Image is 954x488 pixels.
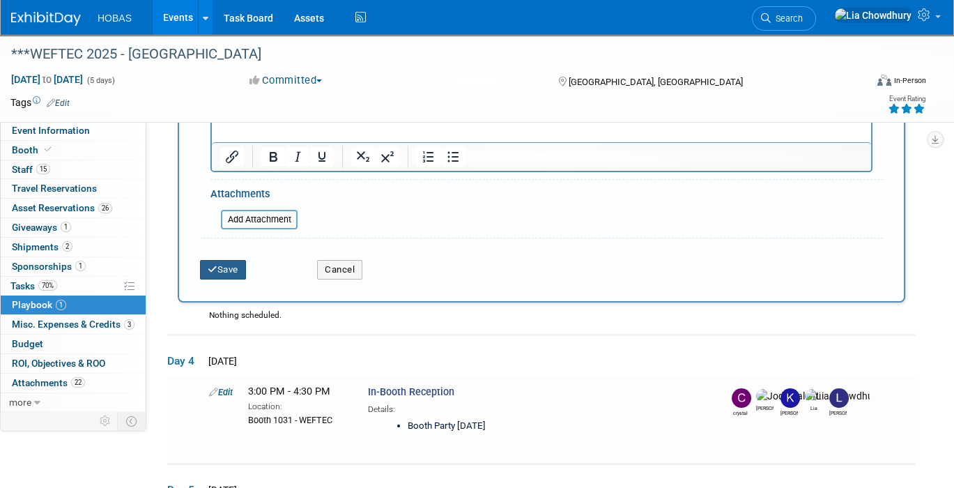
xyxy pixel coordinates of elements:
[12,144,54,155] span: Booth
[10,280,57,291] span: Tasks
[1,218,146,237] a: Giveaways1
[1,393,146,412] a: more
[1,160,146,179] a: Staff15
[86,76,115,85] span: (5 days)
[10,96,70,109] td: Tags
[209,387,233,397] a: Edit
[38,280,57,291] span: 70%
[408,420,700,433] li: Booth Party [DATE]
[204,356,237,367] span: [DATE]
[210,187,298,205] div: Attachments
[569,77,743,87] span: [GEOGRAPHIC_DATA], [GEOGRAPHIC_DATA]
[6,42,848,67] div: ***WEFTEC 2025 - [GEOGRAPHIC_DATA]
[805,403,822,412] div: Lia Chowdhury
[98,13,132,24] span: HOBAS
[805,389,870,403] img: Lia Chowdhury
[317,260,362,280] button: Cancel
[12,222,71,233] span: Giveaways
[167,353,202,369] span: Day 4
[752,6,816,31] a: Search
[56,300,66,310] span: 1
[417,147,440,167] button: Numbered list
[93,412,118,430] td: Personalize Event Tab Strip
[12,377,85,388] span: Attachments
[12,125,90,136] span: Event Information
[368,399,707,415] div: Details:
[829,408,847,417] div: Lindsey Thiele
[1,354,146,373] a: ROI, Objectives & ROO
[1,296,146,314] a: Playbook1
[220,147,244,167] button: Insert/edit link
[9,397,31,408] span: more
[310,147,334,167] button: Underline
[368,386,454,398] span: In-Booth Reception
[200,260,246,280] button: Save
[167,310,916,334] div: Nothing scheduled.
[893,75,926,86] div: In-Person
[1,179,146,198] a: Travel Reservations
[71,377,85,388] span: 22
[1,374,146,392] a: Attachments22
[12,261,86,272] span: Sponsorships
[834,8,912,23] img: Lia Chowdhury
[771,13,803,24] span: Search
[61,222,71,232] span: 1
[376,147,399,167] button: Superscript
[888,96,925,102] div: Event Rating
[98,203,112,213] span: 26
[1,238,146,257] a: Shipments2
[780,408,798,417] div: Krzysztof Kwiatkowski
[12,241,72,252] span: Shipments
[1,315,146,334] a: Misc. Expenses & Credits3
[877,75,891,86] img: Format-Inperson.png
[12,183,97,194] span: Travel Reservations
[351,147,375,167] button: Subscript
[1,121,146,140] a: Event Information
[62,241,72,252] span: 2
[245,73,328,88] button: Committed
[45,146,52,153] i: Booth reservation complete
[248,413,347,427] div: Booth 1031 - WEFTEC
[732,408,749,417] div: crystal guevara
[36,164,50,174] span: 15
[829,388,849,408] img: Lindsey Thiele
[1,199,146,218] a: Asset Reservations26
[12,338,43,349] span: Budget
[12,299,66,310] span: Playbook
[732,388,751,408] img: crystal guevara
[10,73,84,86] span: [DATE] [DATE]
[75,261,86,271] span: 1
[791,73,926,93] div: Event Format
[1,257,146,276] a: Sponsorships1
[756,403,774,412] div: Jody Valentino
[8,6,652,20] body: Rich Text Area. Press ALT-0 for help.
[40,74,54,85] span: to
[12,358,105,369] span: ROI, Objectives & ROO
[124,319,134,330] span: 3
[248,399,347,413] div: Location:
[11,12,81,26] img: ExhibitDay
[248,386,330,397] span: 3:00 PM - 4:30 PM
[441,147,465,167] button: Bullet list
[286,147,309,167] button: Italic
[261,147,285,167] button: Bold
[1,277,146,296] a: Tasks70%
[1,141,146,160] a: Booth
[47,98,70,108] a: Edit
[118,412,146,430] td: Toggle Event Tabs
[12,202,112,213] span: Asset Reservations
[780,388,800,408] img: Krzysztof Kwiatkowski
[756,389,821,403] img: Jody Valentino
[1,335,146,353] a: Budget
[12,164,50,175] span: Staff
[12,319,134,330] span: Misc. Expenses & Credits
